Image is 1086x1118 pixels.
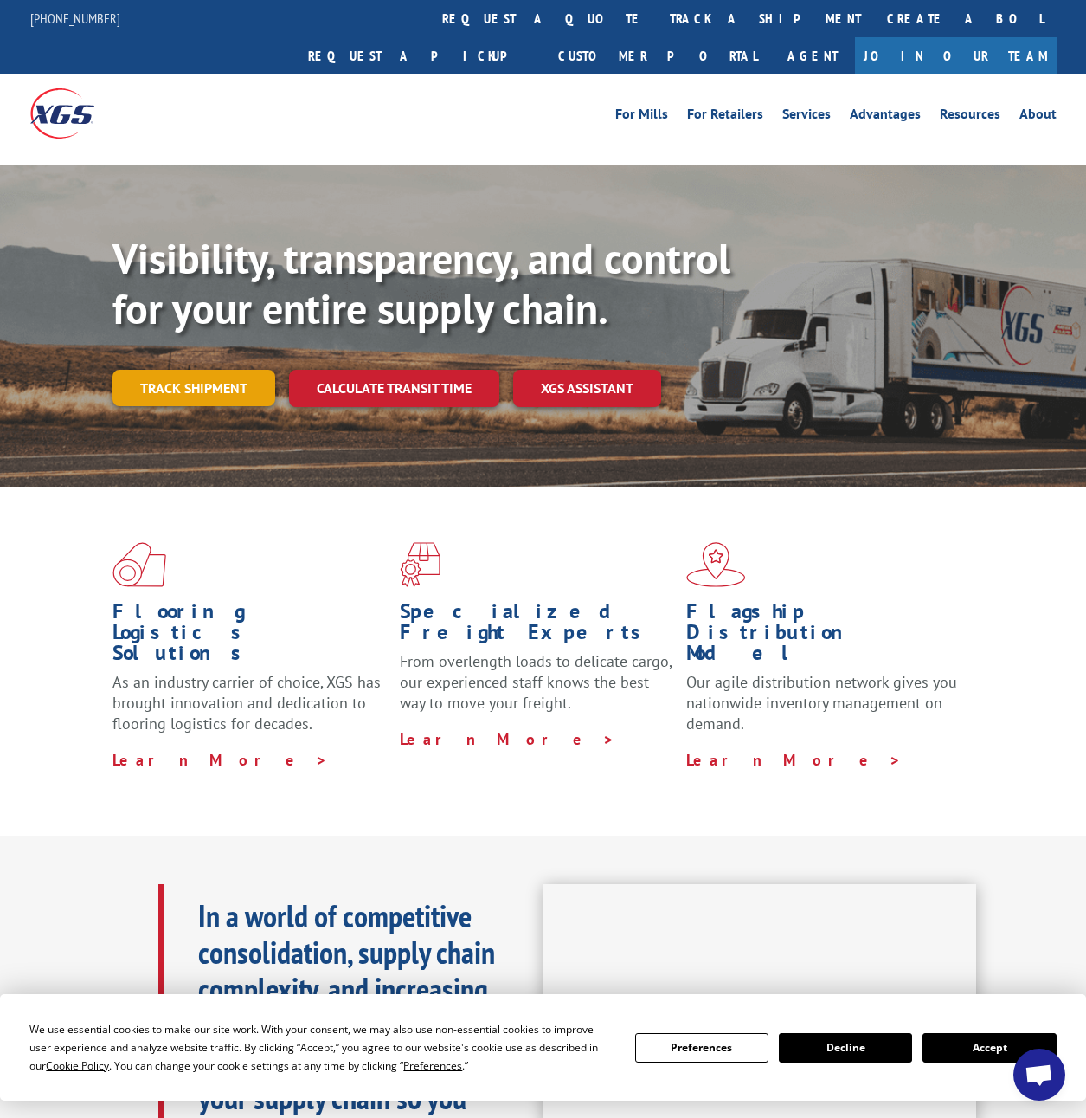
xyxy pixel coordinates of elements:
a: Request a pickup [295,37,545,74]
div: Open chat [1013,1049,1065,1101]
div: We use essential cookies to make our site work. With your consent, we may also use non-essential ... [29,1020,614,1075]
a: Learn More > [400,729,615,749]
a: [PHONE_NUMBER] [30,10,120,27]
img: xgs-icon-flagship-distribution-model-red [686,542,746,587]
a: Resources [940,107,1000,126]
a: Calculate transit time [289,370,499,407]
a: Customer Portal [545,37,770,74]
h1: Flooring Logistics Solutions [112,601,387,672]
a: For Retailers [687,107,763,126]
a: Agent [770,37,855,74]
span: Preferences [403,1058,462,1073]
p: From overlength loads to delicate cargo, our experienced staff knows the best way to move your fr... [400,651,674,728]
a: Services [782,107,831,126]
button: Preferences [635,1033,768,1063]
span: As an industry carrier of choice, XGS has brought innovation and dedication to flooring logistics... [112,672,381,733]
button: Decline [779,1033,912,1063]
img: xgs-icon-focused-on-flooring-red [400,542,440,587]
button: Accept [922,1033,1056,1063]
a: Join Our Team [855,37,1057,74]
a: XGS ASSISTANT [513,370,661,407]
h1: Specialized Freight Experts [400,601,674,651]
img: xgs-icon-total-supply-chain-intelligence-red [112,542,166,587]
a: For Mills [615,107,668,126]
a: Track shipment [112,370,275,406]
span: Cookie Policy [46,1058,109,1073]
a: Learn More > [686,750,902,770]
span: Our agile distribution network gives you nationwide inventory management on demand. [686,672,957,733]
a: Learn More > [112,750,328,770]
a: About [1019,107,1057,126]
h1: Flagship Distribution Model [686,601,961,672]
b: Visibility, transparency, and control for your entire supply chain. [112,231,730,335]
a: Advantages [850,107,921,126]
